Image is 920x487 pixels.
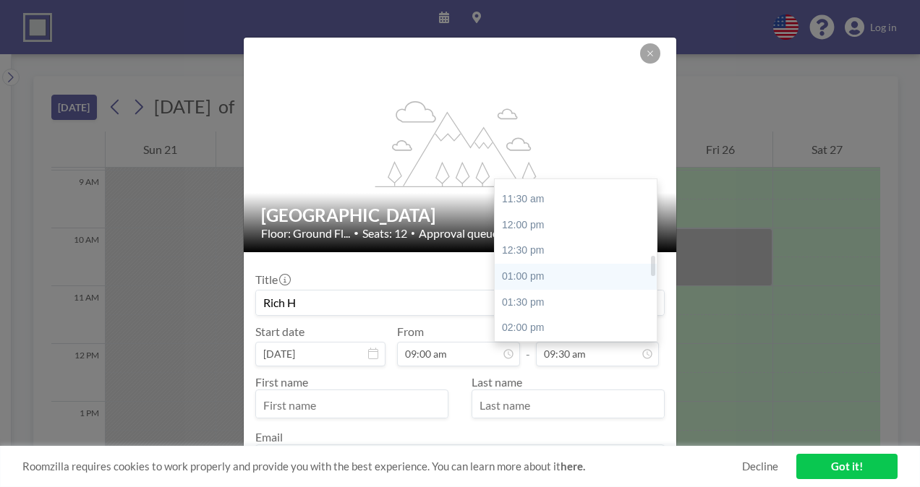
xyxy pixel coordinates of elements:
[255,430,283,444] label: Email
[354,228,359,238] span: •
[495,238,664,264] div: 12:30 pm
[256,290,664,315] input: Guest reservation
[261,226,350,241] span: Floor: Ground Fl...
[256,393,448,418] input: First name
[255,272,289,287] label: Title
[255,324,304,339] label: Start date
[472,393,664,418] input: Last name
[495,290,664,316] div: 01:30 pm
[22,460,742,473] span: Roomzilla requires cookies to work properly and provide you with the best experience. You can lea...
[742,460,778,473] a: Decline
[411,228,415,238] span: •
[561,460,585,473] a: here.
[419,226,498,241] span: Approval queue
[397,324,424,339] label: From
[495,186,664,212] div: 11:30 am
[362,226,407,241] span: Seats: 12
[495,315,664,341] div: 02:00 pm
[495,212,664,238] div: 12:00 pm
[375,100,546,186] g: flex-grow: 1.2;
[495,264,664,290] div: 01:00 pm
[796,454,898,479] a: Got it!
[255,375,308,389] label: First name
[261,204,660,226] h2: [GEOGRAPHIC_DATA]
[472,375,522,389] label: Last name
[526,329,530,361] span: -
